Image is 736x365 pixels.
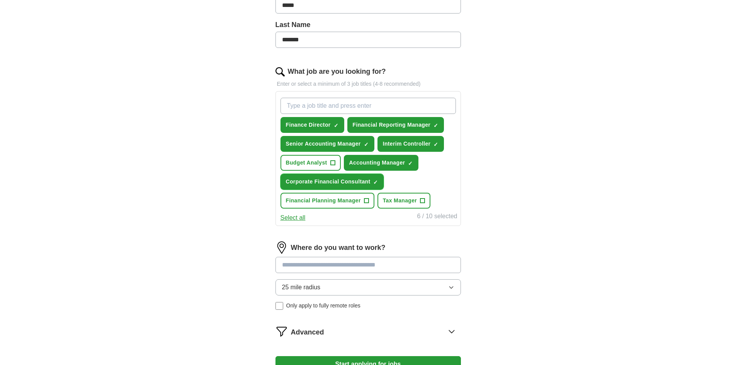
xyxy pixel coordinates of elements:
[383,197,417,205] span: Tax Manager
[417,212,457,222] div: 6 / 10 selected
[280,193,374,209] button: Financial Planning Manager
[280,155,341,171] button: Budget Analyst
[275,325,288,338] img: filter
[373,179,378,185] span: ✓
[286,140,361,148] span: Senior Accounting Manager
[383,140,431,148] span: Interim Controller
[408,160,413,166] span: ✓
[286,302,360,310] span: Only apply to fully remote roles
[344,155,419,171] button: Accounting Manager✓
[280,98,456,114] input: Type a job title and press enter
[291,243,386,253] label: Where do you want to work?
[433,122,438,129] span: ✓
[288,66,386,77] label: What job are you looking for?
[291,327,324,338] span: Advanced
[377,193,430,209] button: Tax Manager
[275,20,461,30] label: Last Name
[377,136,444,152] button: Interim Controller✓
[364,141,369,148] span: ✓
[280,117,344,133] button: Finance Director✓
[275,279,461,295] button: 25 mile radius
[286,178,371,186] span: Corporate Financial Consultant
[347,117,444,133] button: Financial Reporting Manager✓
[280,136,374,152] button: Senior Accounting Manager✓
[275,67,285,76] img: search.png
[275,241,288,254] img: location.png
[286,159,327,167] span: Budget Analyst
[275,302,283,310] input: Only apply to fully remote roles
[433,141,438,148] span: ✓
[280,213,306,222] button: Select all
[275,80,461,88] p: Enter or select a minimum of 3 job titles (4-8 recommended)
[286,197,361,205] span: Financial Planning Manager
[334,122,338,129] span: ✓
[349,159,405,167] span: Accounting Manager
[280,174,384,190] button: Corporate Financial Consultant✓
[282,283,321,292] span: 25 mile radius
[353,121,431,129] span: Financial Reporting Manager
[286,121,331,129] span: Finance Director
